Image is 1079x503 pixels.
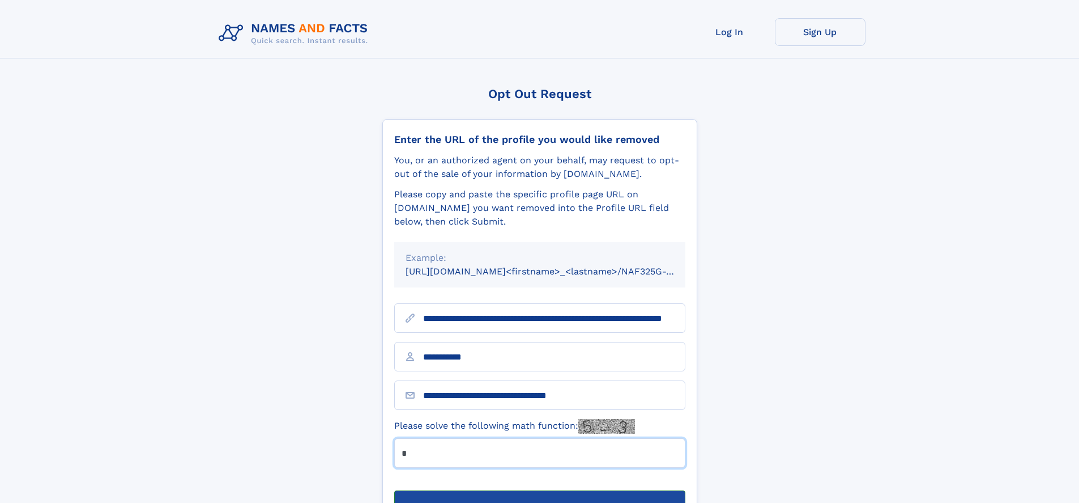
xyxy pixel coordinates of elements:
[214,18,377,49] img: Logo Names and Facts
[775,18,865,46] a: Sign Up
[406,266,707,277] small: [URL][DOMAIN_NAME]<firstname>_<lastname>/NAF325G-xxxxxxxx
[394,133,685,146] div: Enter the URL of the profile you would like removed
[394,419,635,434] label: Please solve the following math function:
[684,18,775,46] a: Log In
[382,87,697,101] div: Opt Out Request
[394,188,685,229] div: Please copy and paste the specific profile page URL on [DOMAIN_NAME] you want removed into the Pr...
[394,154,685,181] div: You, or an authorized agent on your behalf, may request to opt-out of the sale of your informatio...
[406,251,674,265] div: Example:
